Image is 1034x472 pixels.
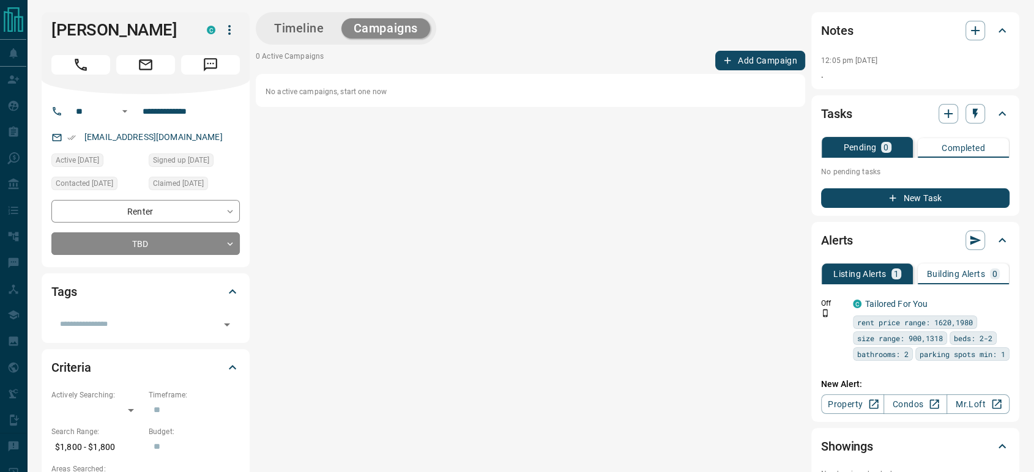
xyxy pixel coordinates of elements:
span: rent price range: 1620,1980 [857,316,973,328]
div: Notes [821,16,1010,45]
a: [EMAIL_ADDRESS][DOMAIN_NAME] [84,132,223,142]
a: Condos [883,394,947,414]
p: No active campaigns, start one now [266,86,795,97]
p: 0 Active Campaigns [256,51,324,70]
div: Sat Aug 09 2025 [51,153,143,171]
p: Building Alerts [927,270,985,278]
p: 12:05 pm [DATE] [821,56,877,65]
div: Showings [821,432,1010,461]
a: Tailored For You [865,299,928,309]
svg: Email Verified [67,133,76,142]
p: New Alert: [821,378,1010,391]
p: Actively Searching: [51,389,143,400]
span: bathrooms: 2 [857,348,909,360]
button: New Task [821,188,1010,208]
h2: Alerts [821,230,853,250]
p: $1,800 - $1,800 [51,437,143,457]
p: . [821,68,1010,81]
h2: Notes [821,21,853,40]
p: 0 [883,143,888,152]
button: Timeline [262,18,337,39]
button: Open [218,316,236,333]
svg: Push Notification Only [821,309,830,317]
span: Message [181,55,240,75]
h2: Criteria [51,358,91,377]
span: beds: 2-2 [954,332,992,344]
div: TBD [51,232,240,255]
h2: Tasks [821,104,852,124]
span: size range: 900,1318 [857,332,943,344]
div: Sat Aug 09 2025 [149,177,240,194]
span: Claimed [DATE] [153,177,204,190]
h2: Showings [821,437,873,456]
div: Criteria [51,353,240,382]
div: Alerts [821,226,1010,255]
p: Pending [843,143,876,152]
button: Campaigns [341,18,430,39]
p: Search Range: [51,426,143,437]
a: Mr.Loft [947,394,1010,414]
div: condos.ca [207,26,215,34]
p: 0 [992,270,997,278]
p: Listing Alerts [833,270,887,278]
p: 1 [894,270,899,278]
div: Tasks [821,99,1010,128]
h1: [PERSON_NAME] [51,20,188,40]
span: Signed up [DATE] [153,154,209,166]
p: Completed [942,144,985,152]
div: condos.ca [853,300,861,308]
button: Add Campaign [715,51,805,70]
span: Contacted [DATE] [56,177,113,190]
p: Off [821,298,846,309]
p: Budget: [149,426,240,437]
span: Call [51,55,110,75]
p: No pending tasks [821,163,1010,181]
a: Property [821,394,884,414]
span: Active [DATE] [56,154,99,166]
div: Sat Aug 09 2025 [149,153,240,171]
span: Email [116,55,175,75]
div: Tags [51,277,240,306]
div: Sat Aug 09 2025 [51,177,143,194]
div: Renter [51,200,240,223]
span: parking spots min: 1 [920,348,1005,360]
h2: Tags [51,282,76,301]
p: Timeframe: [149,389,240,400]
button: Open [117,104,132,119]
